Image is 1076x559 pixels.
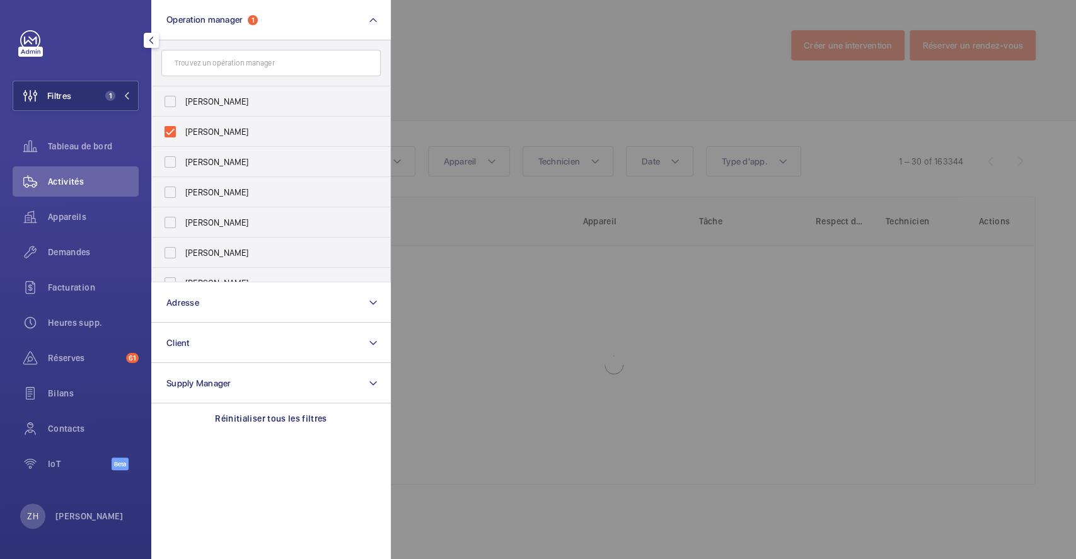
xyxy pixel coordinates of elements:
span: Activités [48,175,139,188]
span: Tableau de bord [48,140,139,153]
button: Filtres1 [13,81,139,111]
span: 1 [105,91,115,101]
span: IoT [48,458,112,470]
span: 61 [126,353,139,363]
span: Réserves [48,352,121,364]
p: [PERSON_NAME] [55,510,124,522]
span: Facturation [48,281,139,294]
span: Demandes [48,246,139,258]
span: Bilans [48,387,139,400]
span: Contacts [48,422,139,435]
p: ZH [27,510,38,522]
span: Filtres [47,89,71,102]
span: Appareils [48,210,139,223]
span: Heures supp. [48,316,139,329]
span: Beta [112,458,129,470]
